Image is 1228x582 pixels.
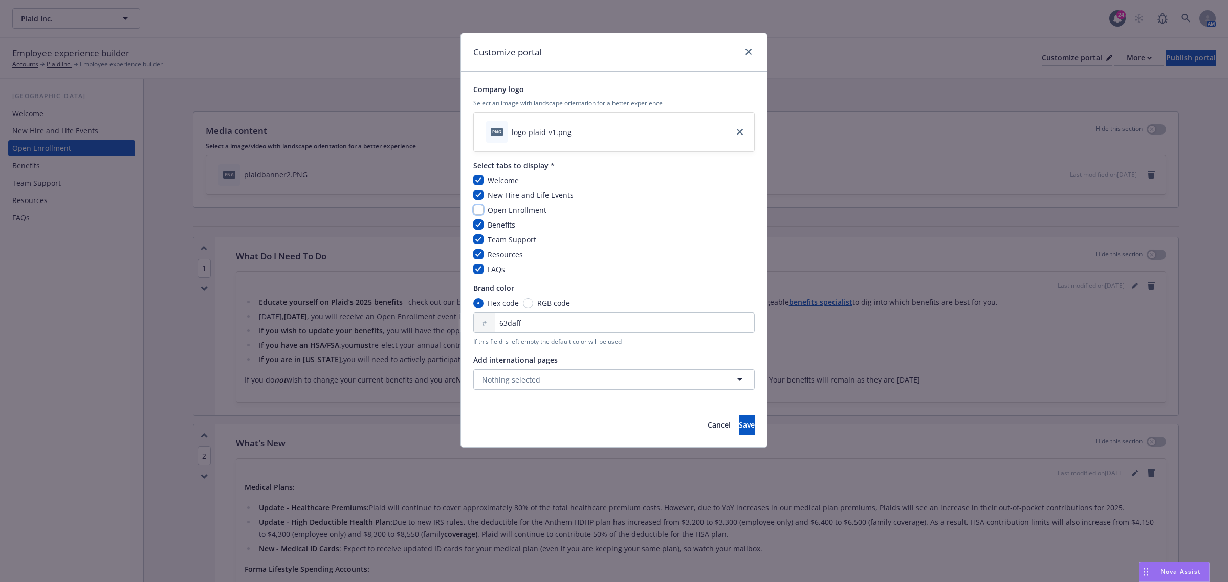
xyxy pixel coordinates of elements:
span: Add international pages [473,354,755,365]
span: Hex code [488,298,519,308]
button: Cancel [708,415,731,435]
span: Select an image with landscape orientation for a better experience [473,99,755,108]
h1: Customize portal [473,46,541,59]
span: Company logo [473,84,755,95]
span: RGB code [537,298,570,308]
span: FAQs [488,264,505,274]
button: Nothing selected [473,369,755,390]
span: Nothing selected [482,374,540,385]
button: download file [576,127,584,138]
button: Save [739,415,755,435]
div: logo-plaid-v1.png [512,127,572,138]
span: Save [739,420,755,430]
span: Cancel [708,420,731,430]
input: FFFFFF [473,312,755,333]
span: New Hire and Life Events [488,190,574,200]
span: Resources [488,250,523,259]
span: Benefits [488,220,515,230]
span: Brand color [473,283,755,294]
span: Open Enrollment [488,205,546,215]
a: close [742,46,755,58]
span: png [491,128,503,136]
button: Nova Assist [1139,562,1210,582]
span: Nova Assist [1160,567,1201,576]
a: close [734,126,746,138]
span: Select tabs to display * [473,160,755,171]
span: If this field is left empty the default color will be used [473,337,755,346]
input: Hex code [473,298,484,308]
span: Team Support [488,235,536,244]
input: RGB code [523,298,533,308]
span: # [482,318,487,328]
div: Drag to move [1139,562,1152,581]
span: Welcome [488,175,519,185]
